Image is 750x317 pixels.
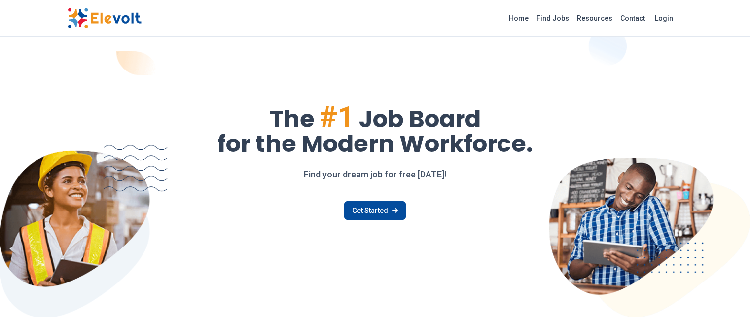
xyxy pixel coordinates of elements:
[320,100,354,135] span: #1
[344,201,406,220] a: Get Started
[68,103,683,156] h1: The Job Board for the Modern Workforce.
[616,10,649,26] a: Contact
[68,168,683,181] p: Find your dream job for free [DATE]!
[505,10,533,26] a: Home
[649,8,679,28] a: Login
[533,10,573,26] a: Find Jobs
[68,8,142,29] img: Elevolt
[573,10,616,26] a: Resources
